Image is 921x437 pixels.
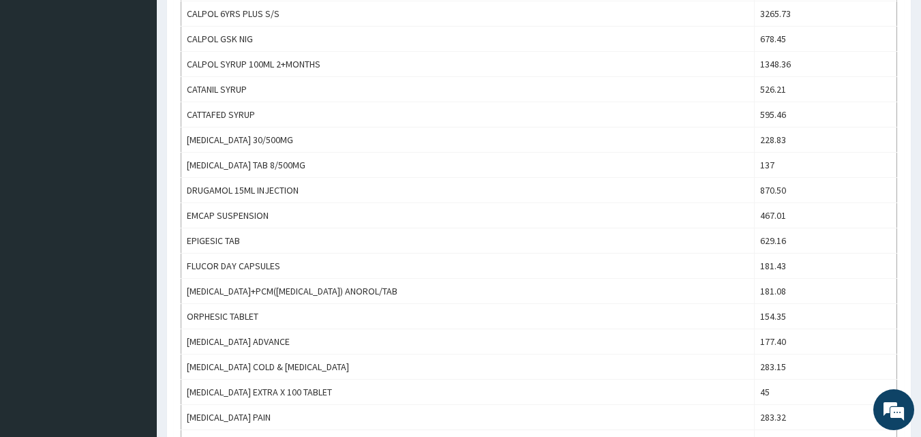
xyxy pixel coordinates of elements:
[755,27,897,52] td: 678.45
[755,254,897,279] td: 181.43
[755,380,897,405] td: 45
[181,203,755,228] td: EMCAP SUSPENSION
[224,7,256,40] div: Minimize live chat window
[181,1,755,27] td: CALPOL 6YRS PLUS S/S
[181,405,755,430] td: [MEDICAL_DATA] PAIN
[181,52,755,77] td: CALPOL SYRUP 100ML 2+MONTHS
[755,304,897,329] td: 154.35
[755,52,897,77] td: 1348.36
[755,329,897,355] td: 177.40
[181,102,755,127] td: CATTAFED SYRUP
[755,405,897,430] td: 283.32
[181,380,755,405] td: [MEDICAL_DATA] EXTRA X 100 TABLET
[755,203,897,228] td: 467.01
[181,127,755,153] td: [MEDICAL_DATA] 30/500MG
[181,178,755,203] td: DRUGAMOL 15ML INJECTION
[755,355,897,380] td: 283.15
[755,102,897,127] td: 595.46
[755,1,897,27] td: 3265.73
[755,127,897,153] td: 228.83
[181,77,755,102] td: CATANIL SYRUP
[79,132,188,269] span: We're online!
[755,178,897,203] td: 870.50
[25,68,55,102] img: d_794563401_company_1708531726252_794563401
[755,228,897,254] td: 629.16
[755,153,897,178] td: 137
[755,279,897,304] td: 181.08
[7,292,260,340] textarea: Type your message and hit 'Enter'
[181,304,755,329] td: ORPHESIC TABLET
[71,76,229,94] div: Chat with us now
[181,228,755,254] td: EPIGESIC TAB
[181,27,755,52] td: CALPOL GSK NIG
[181,153,755,178] td: [MEDICAL_DATA] TAB 8/500MG
[181,355,755,380] td: [MEDICAL_DATA] COLD & [MEDICAL_DATA]
[755,77,897,102] td: 526.21
[181,329,755,355] td: [MEDICAL_DATA] ADVANCE
[181,279,755,304] td: [MEDICAL_DATA]+PCM([MEDICAL_DATA]) ANOROL/TAB
[181,254,755,279] td: FLUCOR DAY CAPSULES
